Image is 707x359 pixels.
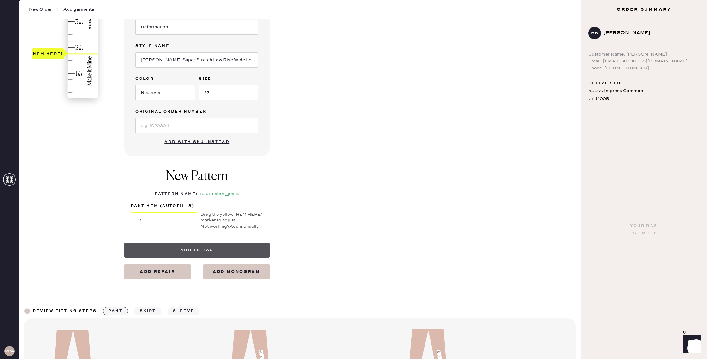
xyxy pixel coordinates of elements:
[588,58,699,65] div: Email: [EMAIL_ADDRESS][DOMAIN_NAME]
[131,202,197,210] label: pant hem (autofills)
[581,6,707,13] h3: Order Summary
[131,212,197,227] input: Move the yellow marker!
[200,212,263,223] div: Drag the yellow ‘HEM HERE’ marker to adjust.
[677,331,704,358] iframe: Front Chat
[124,264,191,279] button: Add repair
[29,6,52,13] span: New Order
[200,190,239,198] div: reformation_jeans
[588,51,699,58] div: Customer Name: [PERSON_NAME]
[135,52,258,68] input: e.g. Daisy 2 Pocket
[124,243,270,258] button: Add to bag
[603,29,694,37] div: [PERSON_NAME]
[135,42,258,50] label: Style name
[203,264,270,279] button: add monogram
[588,87,699,111] div: 45099 Impress Common Unit 1005 Fremont , CA 94538
[135,85,195,100] input: e.g. Navy
[33,50,63,57] div: Hem here!
[33,307,97,315] div: Review fitting steps
[168,307,199,315] button: sleeve
[135,20,258,35] input: Brand name
[63,6,94,13] span: Add garments
[135,118,258,133] input: e.g. 1020304
[4,349,15,353] h3: RPAA
[135,108,258,115] label: Original Order Number
[103,307,128,315] button: pant
[134,307,161,315] button: skirt
[200,223,263,230] div: Not working?
[161,136,233,148] button: Add with SKU instead
[155,190,198,198] div: Pattern Name :
[591,31,598,35] h3: HB
[199,75,258,83] label: Size
[630,222,657,237] div: Your bag is empty
[588,79,622,87] span: Deliver to:
[229,223,260,230] button: Add manually.
[588,65,699,72] div: Phone: [PHONE_NUMBER]
[199,85,258,100] input: e.g. 30R
[166,169,228,190] h1: New Pattern
[135,75,195,83] label: Color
